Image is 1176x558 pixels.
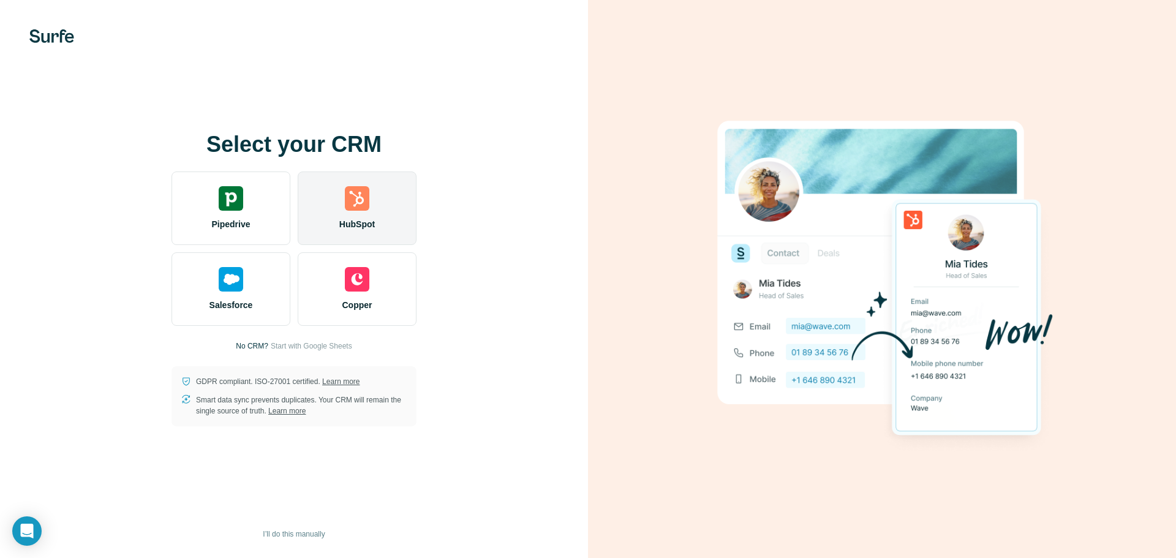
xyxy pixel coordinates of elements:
[211,218,250,230] span: Pipedrive
[254,525,333,543] button: I’ll do this manually
[219,267,243,292] img: salesforce's logo
[322,377,360,386] a: Learn more
[196,394,407,417] p: Smart data sync prevents duplicates. Your CRM will remain the single source of truth.
[12,516,42,546] div: Open Intercom Messenger
[710,102,1053,457] img: HUBSPOT image
[219,186,243,211] img: pipedrive's logo
[342,299,372,311] span: Copper
[345,267,369,292] img: copper's logo
[196,376,360,387] p: GDPR compliant. ISO-27001 certified.
[271,341,352,352] button: Start with Google Sheets
[345,186,369,211] img: hubspot's logo
[268,407,306,415] a: Learn more
[171,132,417,157] h1: Select your CRM
[236,341,268,352] p: No CRM?
[263,529,325,540] span: I’ll do this manually
[209,299,253,311] span: Salesforce
[29,29,74,43] img: Surfe's logo
[339,218,375,230] span: HubSpot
